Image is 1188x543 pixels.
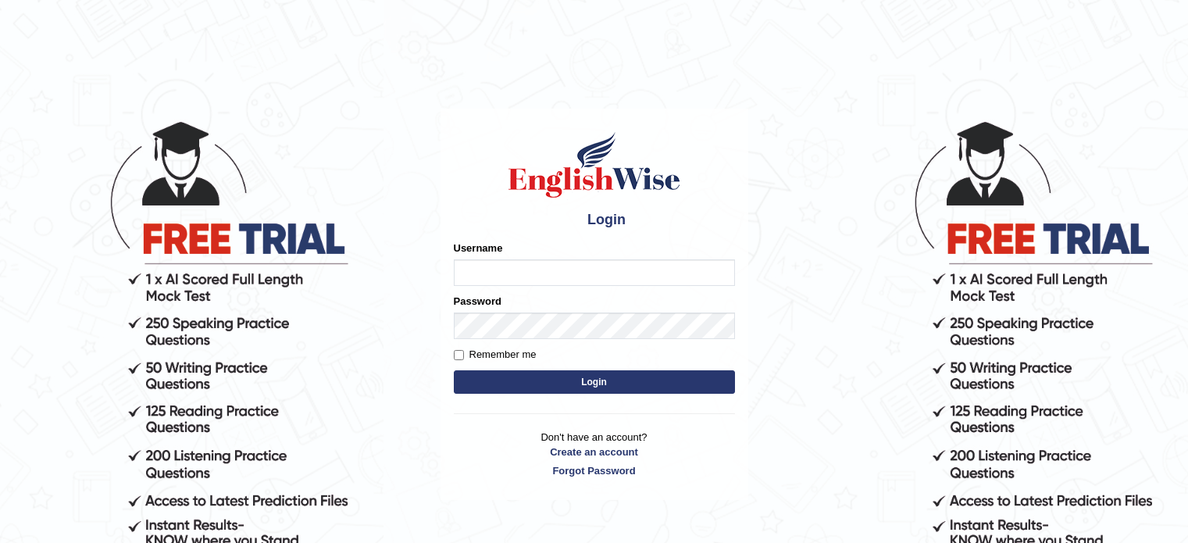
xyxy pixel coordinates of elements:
p: Don't have an account? [454,430,735,478]
button: Login [454,370,735,394]
label: Username [454,241,503,255]
a: Forgot Password [454,463,735,478]
label: Password [454,294,501,309]
a: Create an account [454,445,735,459]
input: Remember me [454,350,464,360]
img: Logo of English Wise sign in for intelligent practice with AI [505,130,683,200]
label: Remember me [454,347,537,363]
h4: Login [454,208,735,233]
